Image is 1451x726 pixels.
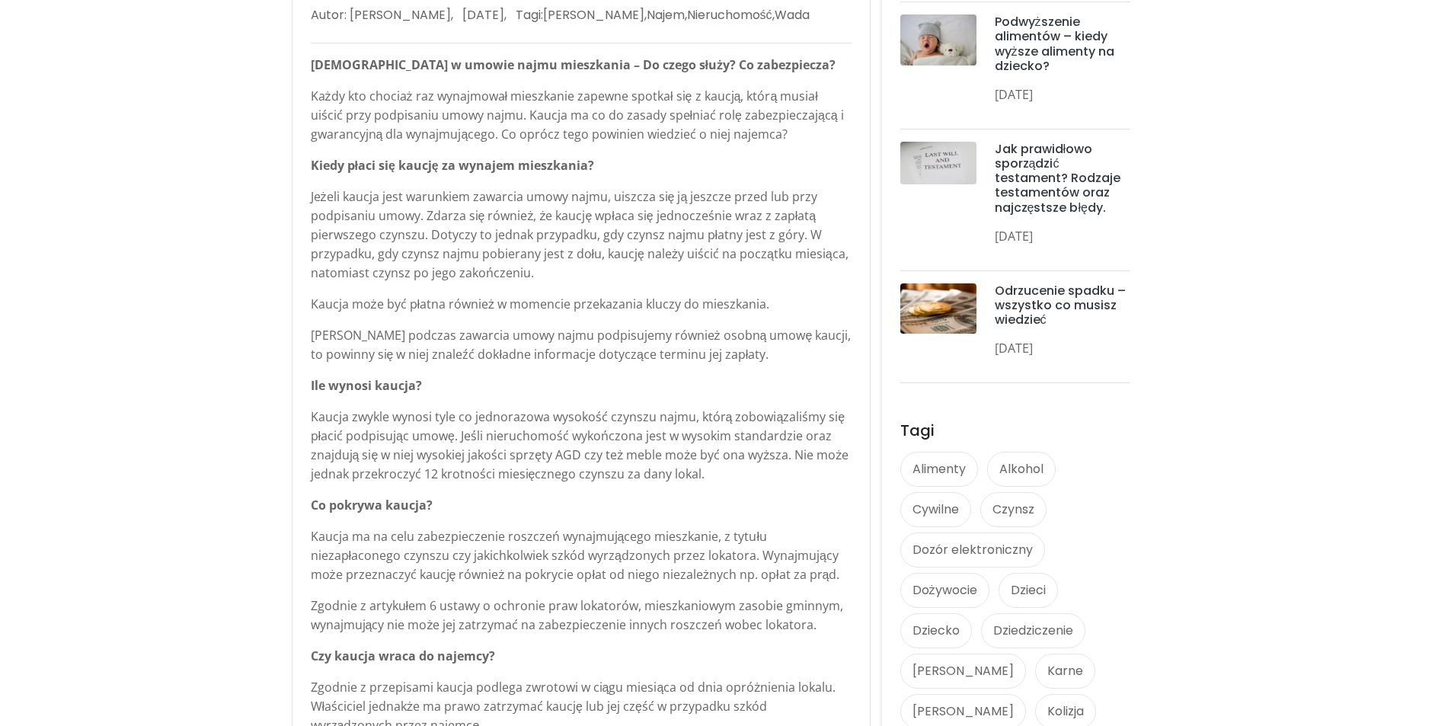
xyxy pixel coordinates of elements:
p: Zgodnie z artykułem 6 ustawy o ochronie praw lokatorów, mieszkaniowym zasobie gminnym, wynajmując... [311,596,852,635]
a: Dożywocie [900,573,989,608]
strong: Kiedy płaci się kaucję za wynajem mieszkania? [311,157,594,174]
a: Nieruchomość [687,6,772,24]
p: [DATE] [995,339,1130,358]
a: Cywilne [900,492,971,527]
a: Jak prawidłowo sporządzić testament? Rodzaje testamentów oraz najczęstsze błędy. [995,140,1120,216]
p: Kaucja ma na celu zabezpieczenie roszczeń wynajmującego mieszkanie, z tytułu niezapłaconego czyns... [311,527,852,584]
a: Dzieci [999,573,1058,608]
a: Odrzucenie spadku – wszystko co musisz wiedzieć [995,282,1126,328]
a: Dziecko [900,613,972,648]
a: Dziedziczenie [981,613,1085,648]
li: Autor: [PERSON_NAME], [311,6,453,24]
strong: [DEMOGRAPHIC_DATA] w umowie najmu mieszkania – Do czego służy? Co zabezpiecza? [311,56,836,73]
strong: Czy kaucja wraca do najemcy? [311,648,495,664]
a: Alimenty [900,452,978,487]
a: Wada [775,6,810,24]
a: Alkohol [987,452,1056,487]
h4: Tagi [900,421,1130,440]
p: Kaucja może być płatna również w momencie przekazania kluczy do mieszkania. [311,295,852,314]
a: Dozór elektroniczny [900,533,1045,568]
p: [DATE] [995,227,1130,246]
img: post-thumb [900,142,976,184]
p: Każdy kto chociaż raz wynajmował mieszkanie zapewne spotkał się z kaucją, którą musiał uiścić prz... [311,87,852,144]
a: Czynsz [980,492,1047,527]
p: Jeżeli kaucja jest warunkiem zawarcia umowy najmu, uiszcza się ją jeszcze przed lub przy podpisan... [311,187,852,283]
p: [PERSON_NAME] podczas zawarcia umowy najmu podpisujemy również osobną umowę kaucji, to powinny si... [311,326,852,364]
li: Tagi: , , , [516,6,810,24]
li: [DATE], [462,6,507,24]
strong: Co pokrywa kaucja? [311,497,433,513]
a: [PERSON_NAME] [543,6,644,24]
p: Kaucja zwykle wynosi tyle co jednorazowa wysokość czynszu najmu, którą zobowiązaliśmy się płacić ... [311,408,852,484]
a: Najem [647,6,685,24]
p: [DATE] [995,85,1130,104]
img: post-thumb [900,14,976,66]
strong: Ile wynosi kaucja? [311,377,422,394]
a: Podwyższenie alimentów – kiedy wyższe alimenty na dziecko? [995,13,1114,75]
a: [PERSON_NAME] [900,654,1026,689]
img: post-thumb [900,283,976,334]
a: Karne [1035,654,1095,689]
